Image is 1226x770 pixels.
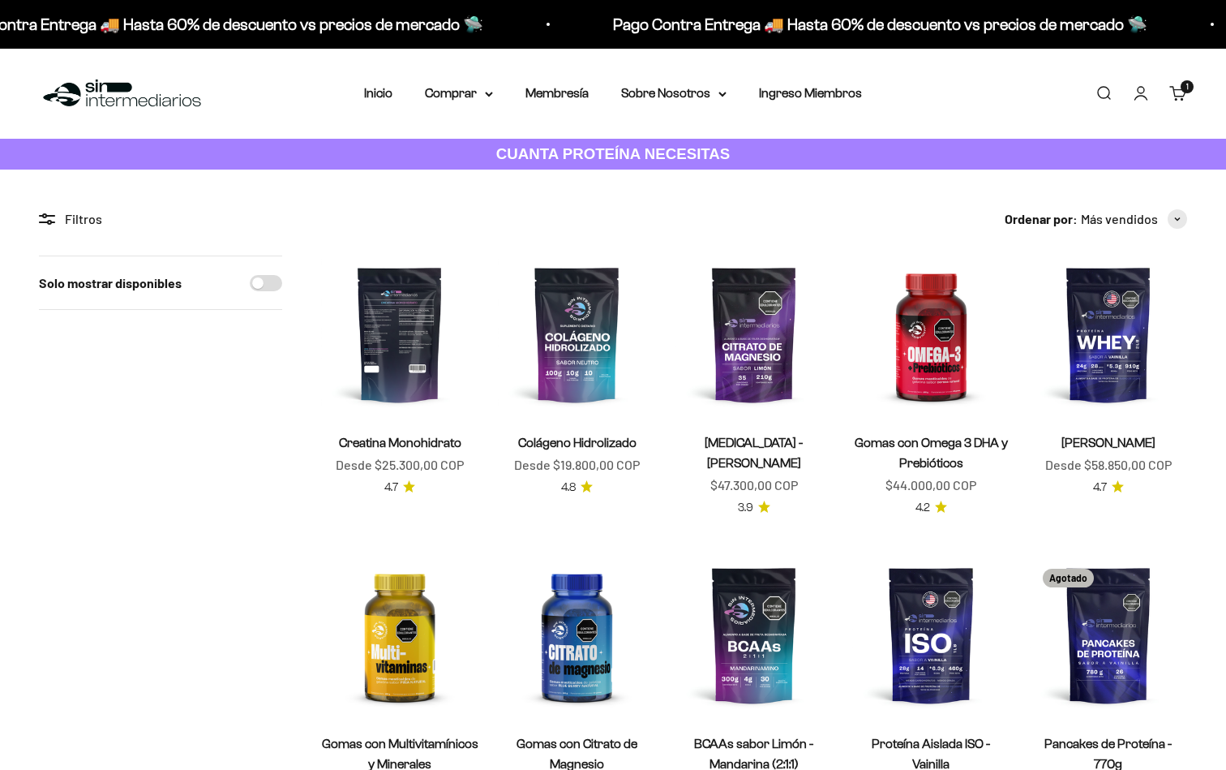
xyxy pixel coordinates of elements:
[496,145,731,162] strong: CUANTA PROTEÍNA NECESITAS
[710,475,798,496] sale-price: $47.300,00 COP
[885,475,976,496] sale-price: $44.000,00 COP
[594,11,1128,37] p: Pago Contra Entrega 🚚 Hasta 60% de descuento vs precios de mercado 🛸
[1093,479,1107,497] span: 4.7
[39,209,282,230] div: Filtros
[738,499,753,517] span: 3.9
[514,454,640,475] sale-price: Desde $19.800,00 COP
[39,273,182,294] label: Solo mostrar disponibles
[738,499,770,517] a: 3.93.9 de 5.0 estrellas
[1005,209,1078,230] span: Ordenar por:
[384,479,398,497] span: 4.7
[705,436,803,470] a: [MEDICAL_DATA] - [PERSON_NAME]
[621,83,727,104] summary: Sobre Nosotros
[364,86,392,100] a: Inicio
[1081,209,1187,230] button: Más vendidos
[915,499,947,517] a: 4.24.2 de 5.0 estrellas
[1061,436,1155,450] a: [PERSON_NAME]
[855,436,1008,470] a: Gomas con Omega 3 DHA y Prebióticos
[525,86,589,100] a: Membresía
[1093,479,1124,497] a: 4.74.7 de 5.0 estrellas
[915,499,930,517] span: 4.2
[561,479,593,497] a: 4.84.8 de 5.0 estrellas
[1081,209,1158,230] span: Más vendidos
[339,436,461,450] a: Creatina Monohidrato
[518,436,637,450] a: Colágeno Hidrolizado
[425,83,493,104] summary: Comprar
[759,86,862,100] a: Ingreso Miembros
[321,256,478,413] img: Creatina Monohidrato
[1045,454,1172,475] sale-price: Desde $58.850,00 COP
[1186,83,1189,91] span: 1
[336,454,464,475] sale-price: Desde $25.300,00 COP
[384,479,415,497] a: 4.74.7 de 5.0 estrellas
[561,479,576,497] span: 4.8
